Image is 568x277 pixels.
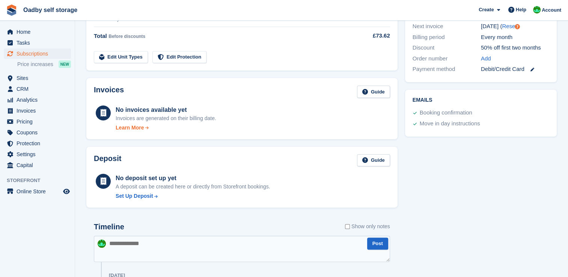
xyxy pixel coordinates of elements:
span: Analytics [17,95,62,105]
span: Tasks [17,38,62,48]
span: Sites [17,73,62,83]
a: menu [4,160,71,170]
span: Coupons [17,127,62,138]
span: Create [479,6,494,14]
div: Set Up Deposit [116,192,153,200]
div: Invoices are generated on their billing date. [116,114,216,122]
a: Learn More [116,124,216,132]
div: No deposit set up yet [116,174,270,183]
input: Show only notes [345,223,350,230]
a: Guide [357,86,390,98]
span: Settings [17,149,62,160]
h2: Timeline [94,223,124,231]
div: Next invoice [413,22,481,31]
span: Subscriptions [17,48,62,59]
img: stora-icon-8386f47178a22dfd0bd8f6a31ec36ba5ce8667c1dd55bd0f319d3a0aa187defe.svg [6,5,17,16]
div: Debit/Credit Card [481,65,549,74]
div: 50% off first two months [481,44,549,52]
span: Price increases [17,61,53,68]
p: A deposit can be created here or directly from Storefront bookings. [116,183,270,191]
a: Edit Unit Types [94,51,148,63]
a: menu [4,149,71,160]
span: Help [516,6,526,14]
a: menu [4,48,71,59]
a: Price increases NEW [17,60,71,68]
span: Capital [17,160,62,170]
span: Storefront [7,177,75,184]
div: Billing period [413,33,481,42]
div: [DATE] ( ) [481,22,549,31]
div: Payment method [413,65,481,74]
span: CRM [17,84,62,94]
div: Learn More [116,124,144,132]
span: Before discounts [108,34,145,39]
a: menu [4,27,71,37]
a: menu [4,95,71,105]
span: Total [94,33,107,39]
a: Edit Protection [152,51,206,63]
h2: Emails [413,97,549,103]
a: menu [4,84,71,94]
a: Guide [357,154,390,167]
h2: Deposit [94,154,121,167]
a: menu [4,186,71,197]
button: Post [367,238,388,250]
a: Oadby self storage [20,4,80,16]
div: Tooltip anchor [514,23,521,30]
span: Home [17,27,62,37]
div: £73.62 [351,32,390,40]
img: Stephanie [98,239,106,248]
div: Discount [413,44,481,52]
div: Every month [481,33,549,42]
span: Account [542,6,561,14]
div: Booking confirmation [420,108,472,117]
div: No invoices available yet [116,105,216,114]
a: Reset [502,23,517,29]
a: menu [4,105,71,116]
a: Set Up Deposit [116,192,270,200]
a: menu [4,127,71,138]
h2: Invoices [94,86,124,98]
a: menu [4,116,71,127]
span: Pricing [17,116,62,127]
span: Online Store [17,186,62,197]
div: Move in day instructions [420,119,480,128]
a: Add [481,54,491,63]
img: Stephanie [533,6,541,14]
a: menu [4,73,71,83]
div: NEW [59,60,71,68]
a: Preview store [62,187,71,196]
span: Invoices [17,105,62,116]
label: Show only notes [345,223,390,230]
a: menu [4,38,71,48]
div: Order number [413,54,481,63]
span: Protection [17,138,62,149]
a: menu [4,138,71,149]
